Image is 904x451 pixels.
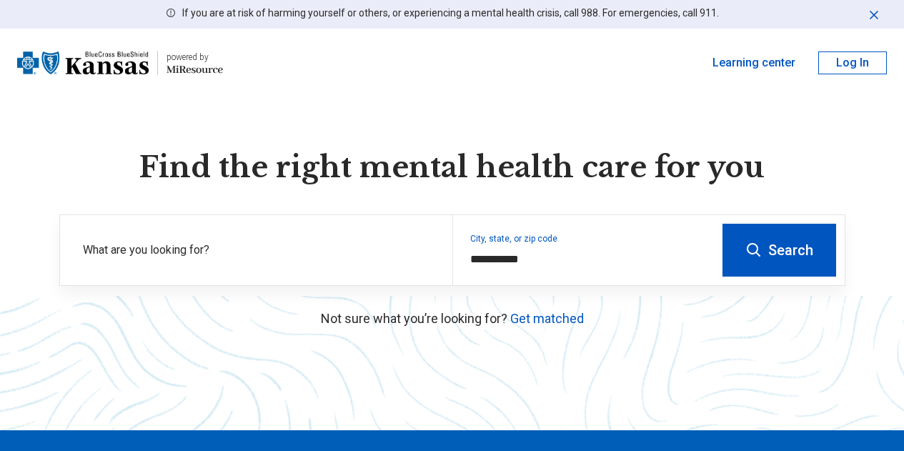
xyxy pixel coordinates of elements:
a: Learning center [712,54,795,71]
img: Blue Cross Blue Shield Kansas [17,46,149,80]
div: powered by [167,51,223,64]
p: If you are at risk of harming yourself or others, or experiencing a mental health crisis, call 98... [182,6,719,21]
label: What are you looking for? [83,242,435,259]
a: Blue Cross Blue Shield Kansaspowered by [17,46,223,80]
a: Get matched [510,311,584,326]
h1: Find the right mental health care for you [59,149,845,186]
button: Log In [818,51,887,74]
button: Dismiss [867,6,881,23]
button: Search [722,224,836,277]
p: Not sure what you’re looking for? [59,309,845,328]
